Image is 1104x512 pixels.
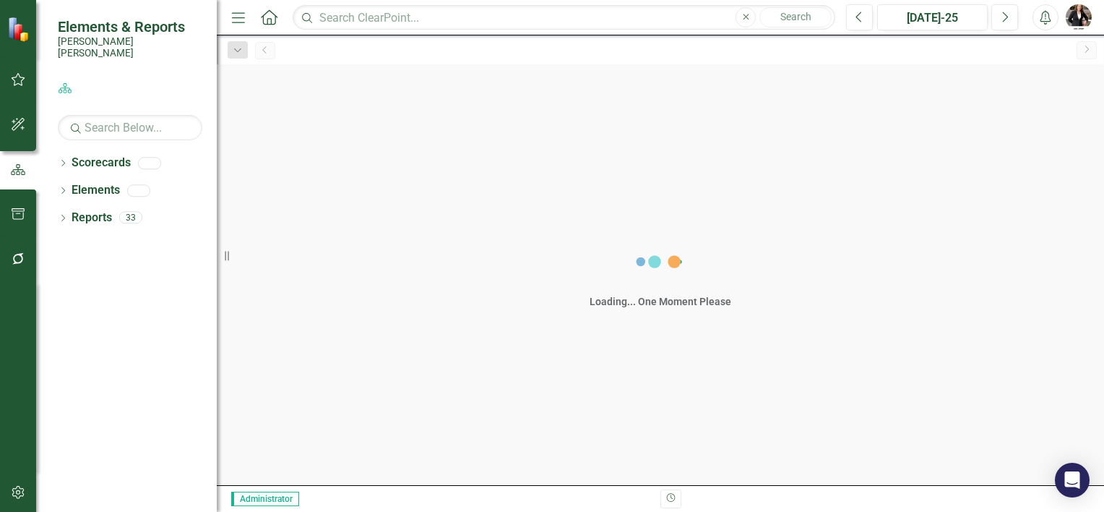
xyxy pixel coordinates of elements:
[877,4,988,30] button: [DATE]-25
[72,210,112,226] a: Reports
[882,9,983,27] div: [DATE]-25
[590,294,731,309] div: Loading... One Moment Please
[58,35,202,59] small: [PERSON_NAME] [PERSON_NAME]
[780,11,811,22] span: Search
[7,16,33,41] img: ClearPoint Strategy
[72,182,120,199] a: Elements
[1066,4,1092,30] img: Julie Jordan
[58,18,202,35] span: Elements & Reports
[1055,463,1090,498] div: Open Intercom Messenger
[759,7,832,27] button: Search
[119,212,142,224] div: 33
[58,115,202,140] input: Search Below...
[72,155,131,171] a: Scorecards
[231,492,299,506] span: Administrator
[293,5,835,30] input: Search ClearPoint...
